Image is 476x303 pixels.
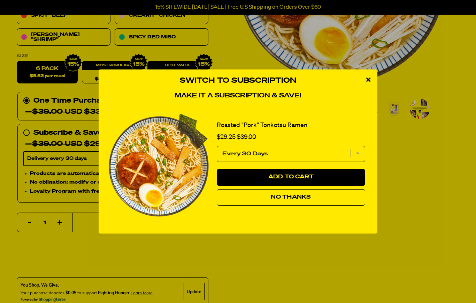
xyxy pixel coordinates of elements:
select: subscription frequency [217,146,365,162]
h3: Switch to Subscription [106,76,370,85]
button: Add to Cart [217,169,365,186]
button: No Thanks [217,189,365,206]
iframe: Marketing Popup [3,271,75,300]
a: Roasted "Pork" Tonkotsu Ramen [217,120,307,131]
h4: Make it a subscription & save! [106,92,370,100]
span: Add to Cart [268,174,314,180]
img: View Roasted "Pork" Tonkotsu Ramen [106,113,212,220]
div: close modal [359,69,377,90]
span: $29.25 [217,134,236,140]
span: $39.00 [237,134,256,140]
span: No Thanks [271,194,311,200]
div: 1 of 1 [106,106,370,227]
